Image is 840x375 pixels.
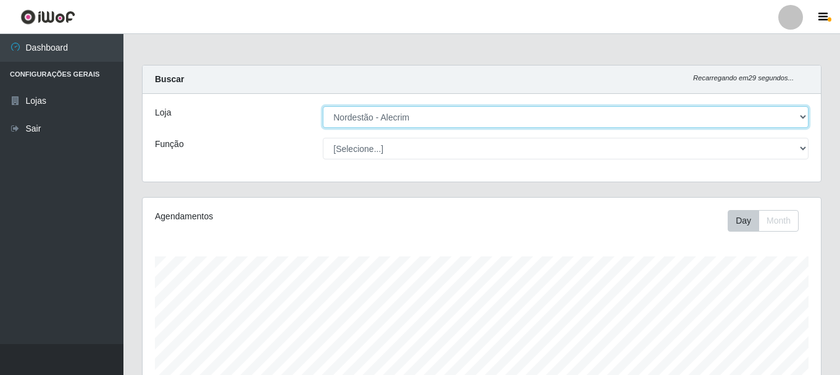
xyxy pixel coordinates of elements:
[155,106,171,119] label: Loja
[759,210,799,232] button: Month
[20,9,75,25] img: CoreUI Logo
[155,138,184,151] label: Função
[155,74,184,84] strong: Buscar
[693,74,794,82] i: Recarregando em 29 segundos...
[728,210,799,232] div: First group
[728,210,759,232] button: Day
[155,210,417,223] div: Agendamentos
[728,210,809,232] div: Toolbar with button groups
